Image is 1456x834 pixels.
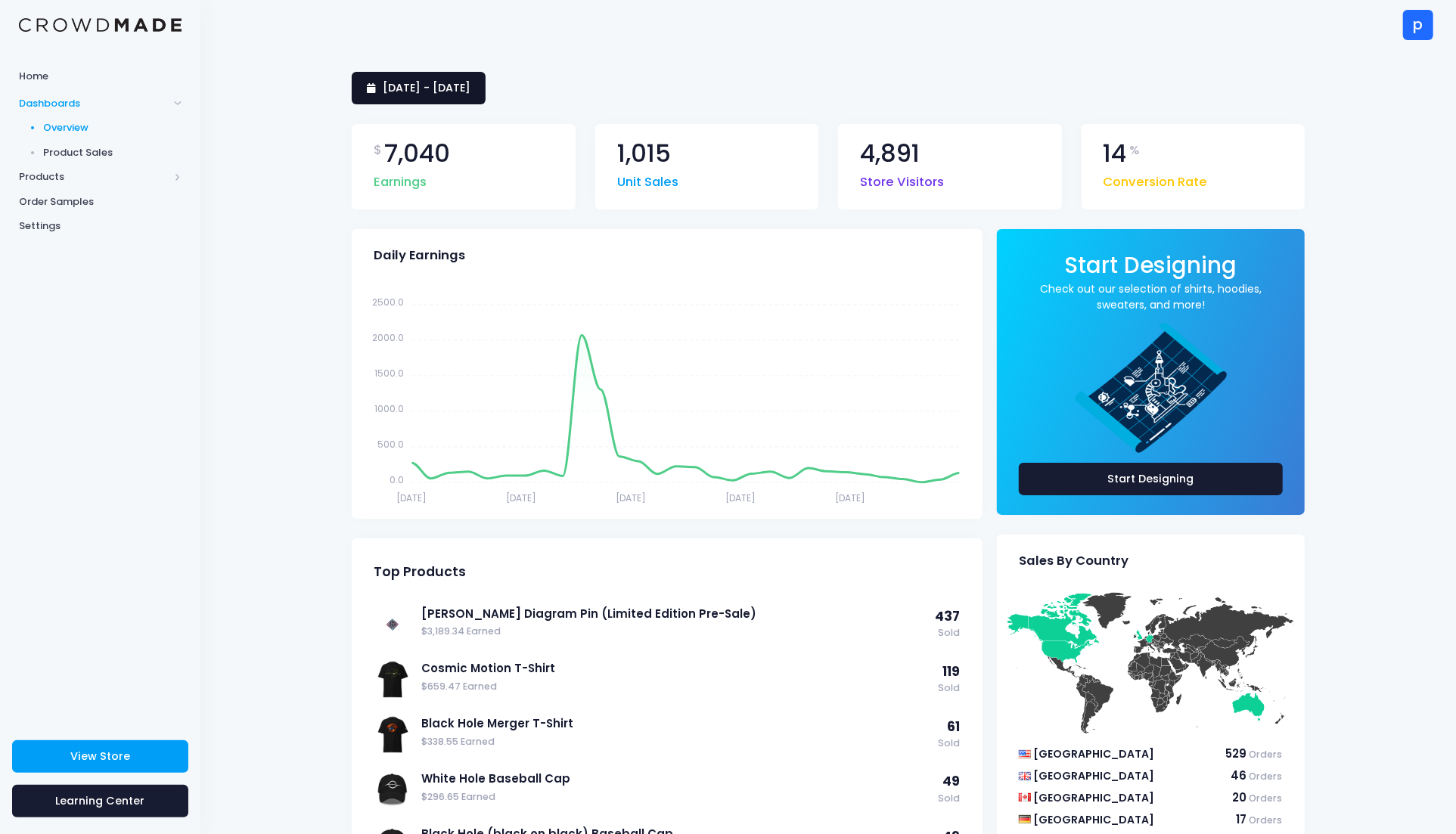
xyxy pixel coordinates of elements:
span: Sold [935,626,960,640]
span: $3,189.34 Earned [421,625,927,639]
span: $338.55 Earned [421,735,930,749]
a: Check out our selection of shirts, hoodies, sweaters, and more! [1019,281,1283,313]
span: View Store [70,749,130,764]
span: Sold [938,736,960,751]
span: [DATE] - [DATE] [383,80,470,95]
span: 20 [1233,789,1247,805]
span: Orders [1250,770,1283,783]
span: [GEOGRAPHIC_DATA] [1033,812,1154,827]
tspan: 2500.0 [373,296,405,308]
tspan: 0.0 [390,473,405,486]
span: Top Products [374,564,466,580]
span: 46 [1231,767,1247,783]
span: % [1129,141,1140,160]
span: Overview [44,120,182,135]
tspan: [DATE] [397,491,427,504]
span: Daily Earnings [374,248,465,263]
tspan: [DATE] [835,491,865,504]
span: Conversion Rate [1104,166,1208,192]
span: Orders [1250,814,1283,826]
span: Sold [938,681,960,696]
span: Settings [19,219,182,234]
span: 1,015 [617,141,671,166]
span: Orders [1250,748,1283,761]
tspan: 1500.0 [375,367,405,380]
span: 529 [1226,746,1247,761]
span: Store Visitors [860,166,944,192]
span: Sales By Country [1019,553,1128,569]
tspan: [DATE] [616,491,646,504]
a: White Hole Baseball Cap [421,770,930,787]
tspan: 1000.0 [375,402,405,415]
span: Orders [1250,792,1283,805]
a: Start Designing [1019,463,1283,495]
a: Black Hole Merger T-Shirt [421,715,930,732]
span: Learning Center [56,793,145,808]
span: 14 [1104,141,1127,166]
span: Unit Sales [617,166,678,192]
span: Start Designing [1065,250,1237,281]
span: 17 [1237,811,1247,827]
span: Dashboards [19,96,169,111]
tspan: [DATE] [506,491,536,504]
span: 49 [942,772,960,790]
span: Earnings [374,166,427,192]
a: [PERSON_NAME] Diagram Pin (Limited Edition Pre-Sale) [421,606,927,622]
tspan: 2000.0 [373,331,405,344]
a: View Store [12,740,188,773]
span: 7,040 [385,141,451,166]
img: Logo [19,18,182,33]
span: $659.47 Earned [421,680,930,694]
tspan: [DATE] [725,491,756,504]
span: $ [374,141,382,160]
span: Order Samples [19,194,182,209]
a: Cosmic Motion T-Shirt [421,660,930,677]
span: [GEOGRAPHIC_DATA] [1033,768,1154,783]
tspan: 500.0 [378,438,405,451]
span: Products [19,169,169,184]
a: [DATE] - [DATE] [352,72,486,104]
span: 4,891 [860,141,920,166]
span: Home [19,69,182,84]
span: [GEOGRAPHIC_DATA] [1033,790,1154,805]
span: 437 [935,607,960,625]
a: Start Designing [1065,262,1237,277]
a: Learning Center [12,785,188,817]
div: p [1403,10,1433,40]
span: 61 [947,718,960,736]
span: [GEOGRAPHIC_DATA] [1033,746,1154,761]
span: 119 [942,662,960,681]
span: Sold [938,792,960,806]
span: Product Sales [44,145,182,160]
span: $296.65 Earned [421,790,930,805]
